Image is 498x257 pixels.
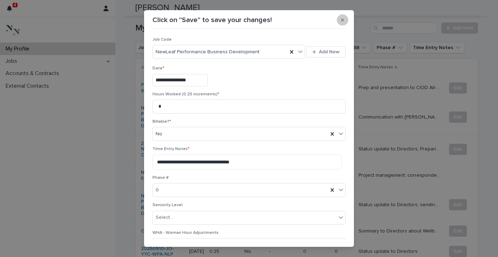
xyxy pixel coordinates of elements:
[152,176,169,180] span: Phase #
[156,48,259,56] span: NewLeaf Performance Business Development
[152,38,172,42] span: Job Code
[319,49,340,54] span: Add New
[156,130,162,138] span: No
[306,46,346,58] button: Add New
[156,187,159,194] span: 0
[152,66,164,70] span: Date
[152,92,219,96] span: Hours Worked (0.25 increments)
[152,120,171,124] span: Billable?
[156,214,173,221] div: Select...
[152,203,183,207] span: Seniority Level
[152,147,190,151] span: Time Entry Notes
[152,16,272,24] p: Click on "Save" to save your changes!
[152,231,219,235] span: WHA - Woman Hour Adjustments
